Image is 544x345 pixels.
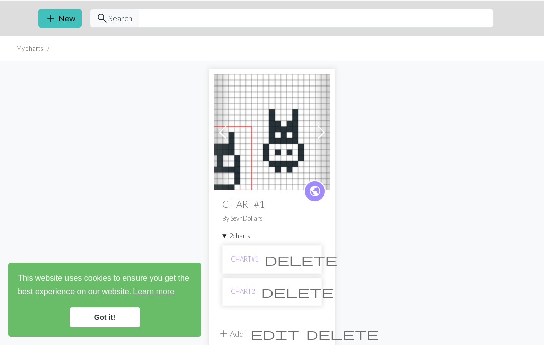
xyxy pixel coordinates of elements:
[38,9,82,28] button: New
[231,254,258,264] a: CHART#1
[255,282,341,301] button: Delete chart
[247,324,303,343] button: Edit
[214,126,330,136] a: CHART#1
[258,250,344,269] button: Delete chart
[16,44,43,53] li: My charts
[108,12,132,24] span: Search
[222,198,322,210] h2: CHART#1
[222,214,322,223] p: By SevnDollars
[306,327,379,341] span: delete
[96,11,108,25] span: search
[251,327,299,341] span: edit
[70,307,140,327] a: dismiss cookie message
[309,183,321,199] span: public
[222,231,322,241] summary: 2charts
[251,328,299,340] i: Edit
[8,263,201,337] div: cookieconsent
[261,285,334,299] span: delete
[18,272,192,299] span: This website uses cookies to ensure you get the best experience on our website.
[45,11,57,25] span: add
[214,74,330,190] img: CHART#1
[303,324,382,343] button: Delete
[231,287,255,296] a: CHART2
[309,181,321,201] i: public
[131,284,176,299] a: learn more about cookies
[304,180,326,202] a: public
[214,324,247,343] button: Add
[265,252,337,267] span: delete
[218,327,230,341] span: add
